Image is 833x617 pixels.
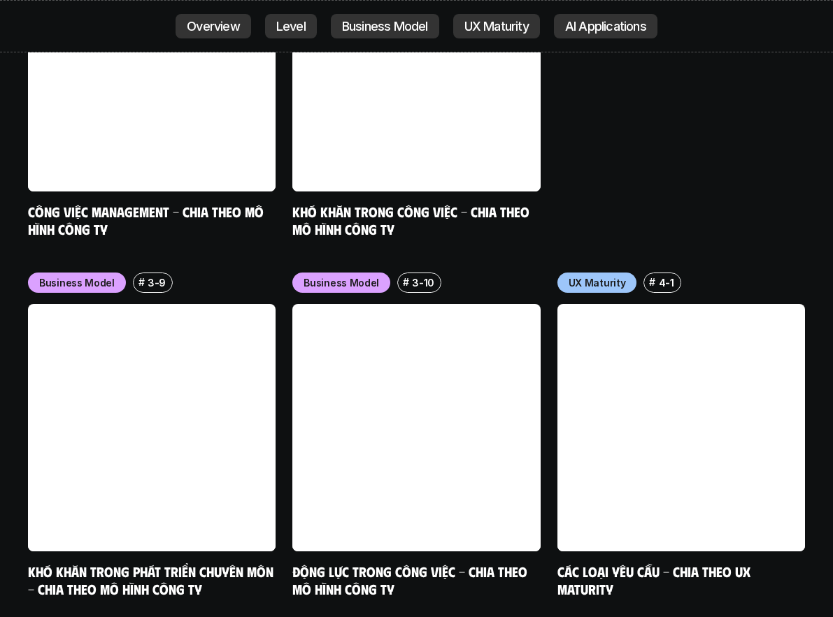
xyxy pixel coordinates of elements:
[403,277,409,287] h6: #
[28,203,267,238] a: Công việc Management - Chia theo mô hình công ty
[148,275,166,290] p: 3-9
[659,275,674,290] p: 4-1
[292,203,533,238] a: Khó khăn trong công việc - Chia theo mô hình công ty
[557,562,754,597] a: Các loại yêu cầu - Chia theo UX Maturity
[28,562,277,597] a: Khó khăn trong phát triển chuyên môn - Chia theo mô hình công ty
[39,275,115,290] p: Business Model
[412,275,434,290] p: 3-10
[649,277,655,287] h6: #
[276,20,306,34] p: Level
[304,275,379,290] p: Business Model
[554,14,657,39] a: AI Applications
[565,20,646,34] p: AI Applications
[569,275,626,290] p: UX Maturity
[265,14,317,39] a: Level
[138,277,145,287] h6: #
[292,562,531,597] a: Động lực trong công việc - Chia theo mô hình công ty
